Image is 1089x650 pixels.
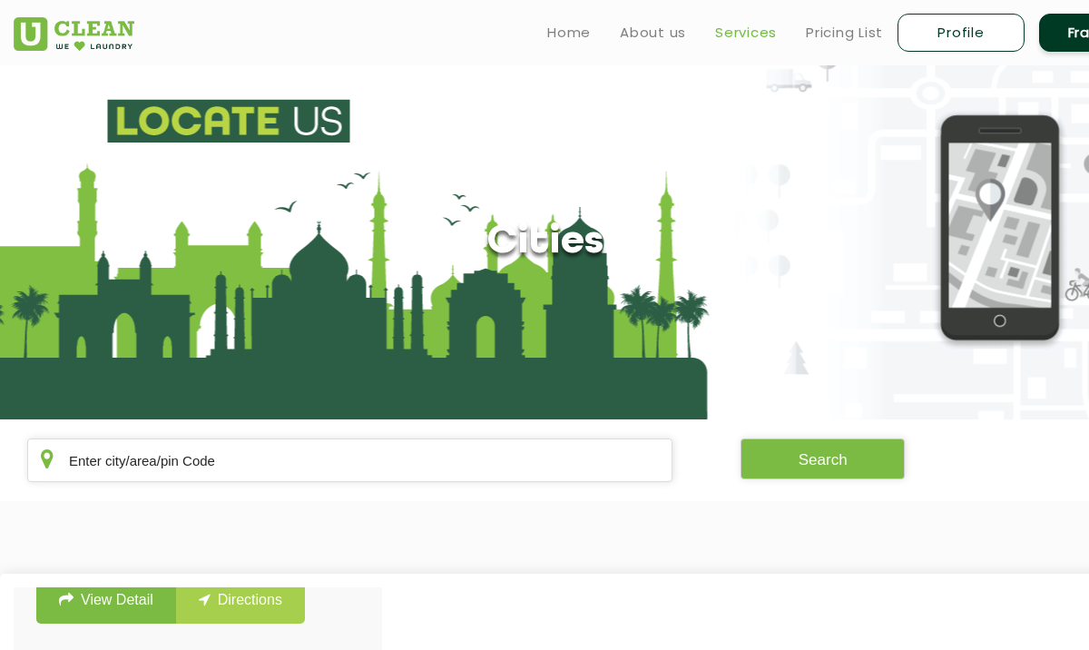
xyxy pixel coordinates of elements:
[176,576,305,624] a: Directions
[620,22,686,44] a: About us
[27,438,672,482] input: Enter city/area/pin Code
[806,22,883,44] a: Pricing List
[14,17,134,51] img: UClean Laundry and Dry Cleaning
[715,22,777,44] a: Services
[36,576,176,624] a: View Detail
[741,438,906,479] button: Search
[486,220,603,266] h1: Cities
[898,14,1025,52] a: Profile
[547,22,591,44] a: Home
